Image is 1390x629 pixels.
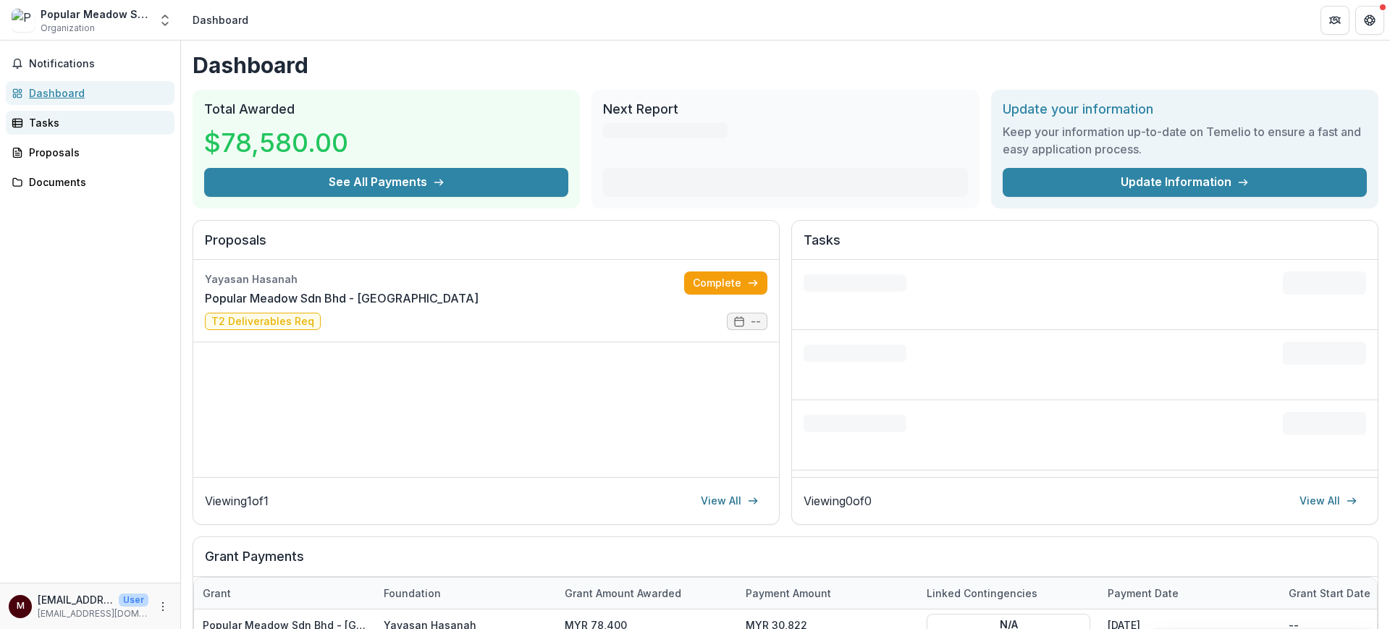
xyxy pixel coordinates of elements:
div: Grant [194,578,375,609]
div: Grant [194,586,240,601]
div: Dashboard [193,12,248,28]
img: Popular Meadow Sdn Bhd [12,9,35,32]
div: Foundation [375,578,556,609]
a: Update Information [1003,168,1367,197]
h2: Next Report [603,101,967,117]
p: Viewing 1 of 1 [205,492,269,510]
div: Proposals [29,145,163,160]
nav: breadcrumb [187,9,254,30]
div: Payment Amount [737,586,840,601]
div: Popular Meadow Sdn Bhd [41,7,149,22]
h2: Grant Payments [205,549,1366,576]
div: Tasks [29,115,163,130]
div: Payment date [1099,586,1187,601]
a: Dashboard [6,81,174,105]
span: Organization [41,22,95,35]
p: User [119,594,148,607]
div: Grant start date [1280,586,1379,601]
a: View All [692,489,767,512]
p: [EMAIL_ADDRESS][DOMAIN_NAME] [38,607,148,620]
a: Proposals [6,140,174,164]
h2: Update your information [1003,101,1367,117]
div: Dashboard [29,85,163,101]
div: Documents [29,174,163,190]
button: Partners [1320,6,1349,35]
div: Linked Contingencies [918,578,1099,609]
div: mealinbox@pmeadow.com [17,601,25,611]
h2: Proposals [205,232,767,260]
div: Linked Contingencies [918,586,1046,601]
h3: $78,580.00 [204,123,348,162]
button: Notifications [6,52,174,75]
div: Payment date [1099,578,1280,609]
div: Grant amount awarded [556,578,737,609]
h2: Tasks [804,232,1366,260]
a: View All [1291,489,1366,512]
button: Get Help [1355,6,1384,35]
button: Open entity switcher [155,6,175,35]
div: Grant amount awarded [556,586,690,601]
h2: Total Awarded [204,101,568,117]
a: Popular Meadow Sdn Bhd - [GEOGRAPHIC_DATA] [205,290,479,307]
span: Notifications [29,58,169,70]
div: Payment Amount [737,578,918,609]
p: [EMAIL_ADDRESS][DOMAIN_NAME] [38,592,113,607]
p: Viewing 0 of 0 [804,492,872,510]
h3: Keep your information up-to-date on Temelio to ensure a fast and easy application process. [1003,123,1367,158]
h1: Dashboard [193,52,1378,78]
a: Tasks [6,111,174,135]
button: More [154,598,172,615]
div: Foundation [375,586,450,601]
a: Documents [6,170,174,194]
a: Complete [684,271,767,295]
button: See All Payments [204,168,568,197]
